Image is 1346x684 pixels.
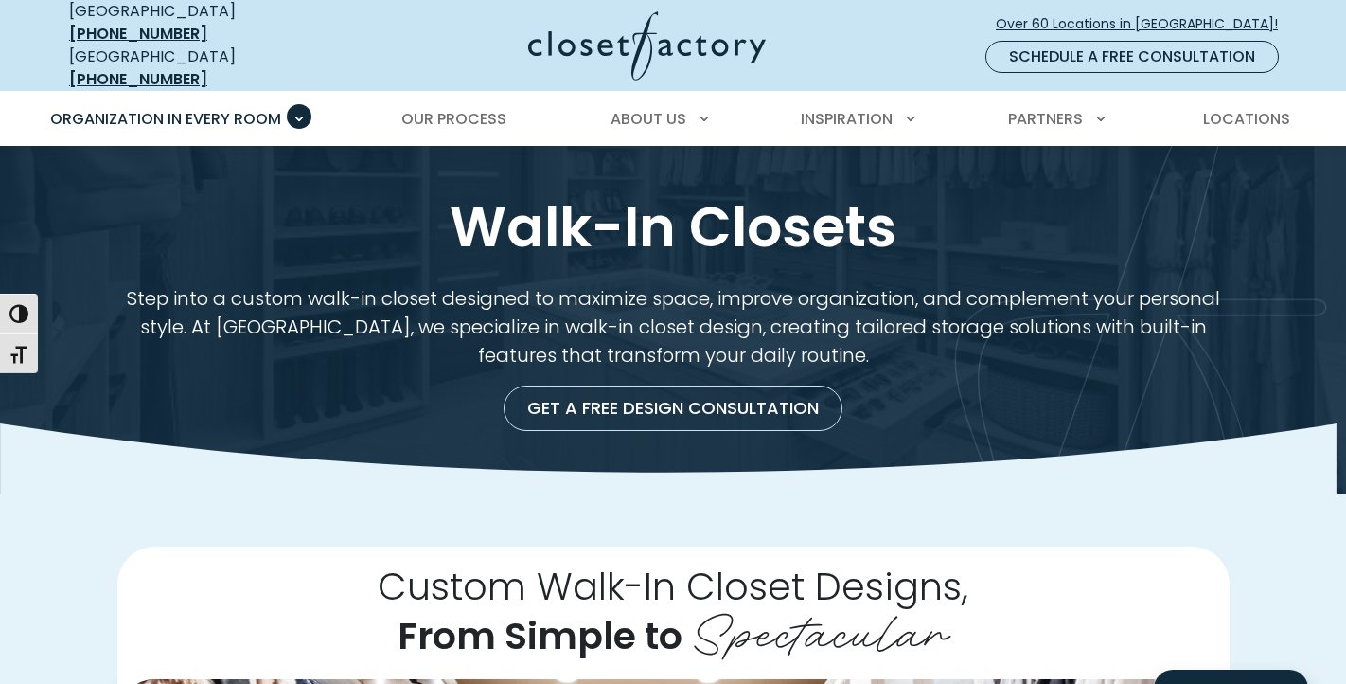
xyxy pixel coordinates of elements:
div: [GEOGRAPHIC_DATA] [69,45,344,91]
span: Our Process [401,108,506,130]
a: Over 60 Locations in [GEOGRAPHIC_DATA]! [995,8,1294,41]
span: Over 60 Locations in [GEOGRAPHIC_DATA]! [996,14,1293,34]
span: Inspiration [801,108,893,130]
span: Spectacular [692,591,949,666]
span: Organization in Every Room [50,108,281,130]
a: Get a Free Design Consultation [504,386,842,431]
a: Schedule a Free Consultation [985,41,1279,73]
a: [PHONE_NUMBER] [69,68,207,90]
a: [PHONE_NUMBER] [69,23,207,45]
span: Partners [1008,108,1083,130]
p: Step into a custom walk-in closet designed to maximize space, improve organization, and complemen... [117,285,1230,370]
img: Closet Factory Logo [528,11,766,81]
span: Locations [1203,108,1290,130]
span: About Us [611,108,686,130]
span: Custom Walk-In Closet Designs, [378,562,968,614]
nav: Primary Menu [37,93,1309,146]
span: From Simple to [398,611,682,663]
h1: Walk-In Closets [65,191,1281,262]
